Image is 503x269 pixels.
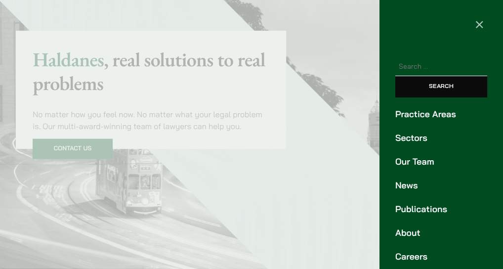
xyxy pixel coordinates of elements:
[395,155,487,169] a: Our Team
[395,76,487,97] input: Search
[395,250,487,264] a: Careers
[395,108,487,121] a: Practice Areas
[475,15,484,33] span: ×
[395,226,487,240] a: About
[395,132,487,145] a: Sectors
[395,58,487,76] input: Search for:
[395,179,487,192] a: News
[395,203,487,216] a: Publications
